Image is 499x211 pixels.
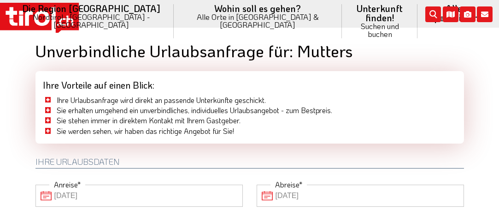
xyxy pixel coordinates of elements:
small: Suchen und buchen [353,22,406,38]
li: Sie stehen immer in direktem Kontakt mit Ihrem Gastgeber. [43,115,457,126]
h2: Ihre Urlaubsdaten [35,157,464,169]
small: Nordtirol - [GEOGRAPHIC_DATA] - [GEOGRAPHIC_DATA] [20,13,163,29]
li: Sie werden sehen, wir haben das richtige Angebot für Sie! [43,126,457,136]
li: Sie erhalten umgehend ein unverbindliches, individuelles Urlaubsangebot - zum Bestpreis. [43,105,457,115]
i: Kontakt [477,6,493,22]
small: Alle Orte in [GEOGRAPHIC_DATA] & [GEOGRAPHIC_DATA] [185,13,331,29]
div: Ihre Vorteile auf einen Blick: [35,71,464,95]
i: Karte öffnen [443,6,458,22]
li: Ihre Urlaubsanfrage wird direkt an passende Unterkünfte geschickt. [43,95,457,105]
i: Fotogalerie [460,6,476,22]
h1: Unverbindliche Urlaubsanfrage für: Mutters [35,42,464,60]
